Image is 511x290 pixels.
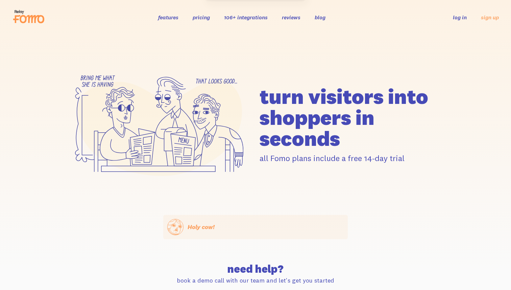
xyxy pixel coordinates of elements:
[481,14,499,21] a: sign up
[315,14,325,21] a: blog
[260,86,444,149] h1: turn visitors into shoppers in seconds
[453,14,467,21] a: log in
[224,14,268,21] a: 106+ integrations
[167,276,344,284] p: book a demo call with our team and let's get you started
[282,14,300,21] a: reviews
[188,223,215,231] span: Holy cow!
[167,264,344,274] h2: need help?
[193,14,210,21] a: pricing
[158,14,178,21] a: features
[260,153,444,163] p: all Fomo plans include a free 14-day trial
